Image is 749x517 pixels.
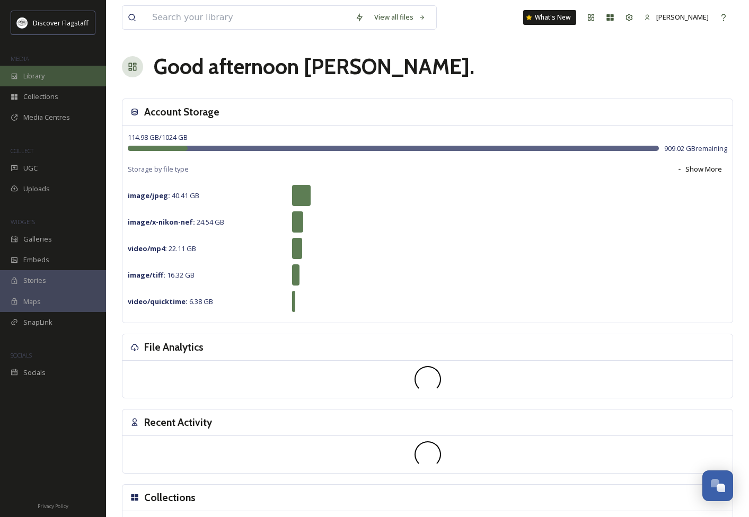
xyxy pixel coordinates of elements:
span: 909.02 GB remaining [664,144,727,154]
strong: image/x-nikon-nef : [128,217,195,227]
strong: image/jpeg : [128,191,170,200]
h3: File Analytics [144,340,204,355]
h3: Collections [144,490,196,505]
span: Collections [23,92,58,102]
span: Stories [23,275,46,286]
span: Galleries [23,234,52,244]
span: Storage by file type [128,164,189,174]
span: Privacy Policy [38,503,68,510]
span: SOCIALS [11,351,32,359]
span: MEDIA [11,55,29,63]
button: Open Chat [702,470,733,501]
span: Library [23,71,45,81]
span: 16.32 GB [128,270,195,280]
span: COLLECT [11,147,33,155]
a: Privacy Policy [38,499,68,512]
h3: Recent Activity [144,415,212,430]
span: Maps [23,297,41,307]
span: SnapLink [23,317,52,327]
strong: image/tiff : [128,270,165,280]
a: [PERSON_NAME] [639,7,714,28]
span: 24.54 GB [128,217,224,227]
span: 40.41 GB [128,191,199,200]
strong: video/mp4 : [128,244,167,253]
h3: Account Storage [144,104,219,120]
span: 22.11 GB [128,244,196,253]
span: Discover Flagstaff [33,18,89,28]
input: Search your library [147,6,350,29]
span: Socials [23,368,46,378]
button: Show More [671,159,727,180]
span: 6.38 GB [128,297,213,306]
h1: Good afternoon [PERSON_NAME] . [154,51,474,83]
span: [PERSON_NAME] [656,12,709,22]
span: Embeds [23,255,49,265]
span: Uploads [23,184,50,194]
a: What's New [523,10,576,25]
span: WIDGETS [11,218,35,226]
img: Untitled%20design%20(1).png [17,17,28,28]
a: View all files [369,7,431,28]
span: Media Centres [23,112,70,122]
span: 114.98 GB / 1024 GB [128,132,188,142]
strong: video/quicktime : [128,297,188,306]
span: UGC [23,163,38,173]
